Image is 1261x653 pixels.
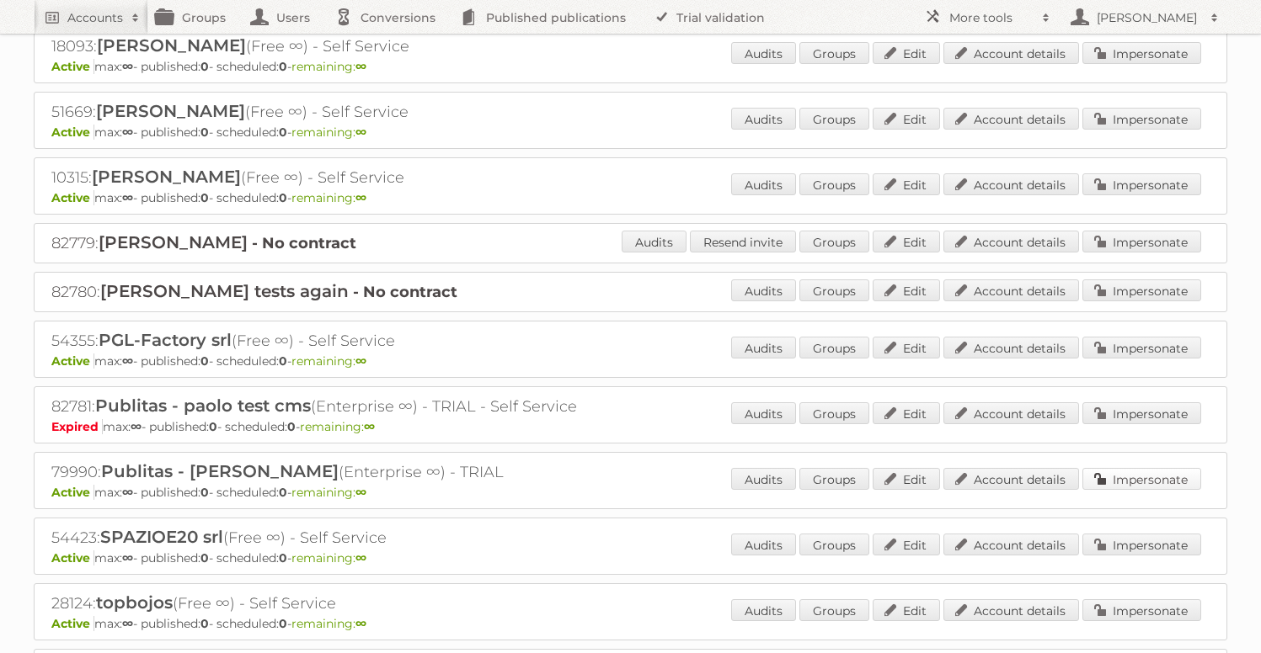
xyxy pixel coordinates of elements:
span: remaining: [291,125,366,140]
a: Groups [799,468,869,490]
span: [PERSON_NAME] [99,232,248,252]
strong: 0 [279,125,287,140]
strong: 0 [279,550,287,565]
a: Groups [799,402,869,424]
strong: 0 [209,419,217,434]
a: Edit [873,402,940,424]
a: Impersonate [1082,42,1201,64]
a: Account details [943,468,1079,490]
span: [PERSON_NAME] tests again [100,281,349,301]
span: Active [51,550,94,565]
span: Active [51,59,94,74]
span: Active [51,125,94,140]
p: max: - published: - scheduled: - [51,419,1210,434]
a: Edit [873,231,940,252]
a: Account details [943,402,1079,424]
strong: 0 [287,419,296,434]
span: remaining: [291,550,366,565]
a: Impersonate [1082,173,1201,195]
h2: 51669: (Free ∞) - Self Service [51,101,641,123]
strong: 0 [200,125,209,140]
h2: More tools [949,9,1034,26]
strong: 0 [279,616,287,631]
span: topbojos [96,592,173,613]
span: remaining: [291,485,366,500]
a: Audits [731,42,796,64]
span: remaining: [300,419,375,434]
span: [PERSON_NAME] [96,101,245,121]
a: Impersonate [1082,337,1201,358]
strong: 0 [279,353,287,369]
strong: ∞ [122,616,133,631]
strong: ∞ [355,550,366,565]
span: [PERSON_NAME] [97,35,246,56]
a: Audits [731,337,796,358]
a: Groups [799,534,869,555]
strong: - No contract [252,234,356,252]
a: Account details [943,108,1079,130]
h2: 54355: (Free ∞) - Self Service [51,330,641,352]
a: Edit [873,534,940,555]
a: Account details [943,534,1079,555]
a: Audits [731,599,796,621]
span: remaining: [291,190,366,205]
a: Account details [943,599,1079,621]
p: max: - published: - scheduled: - [51,59,1210,74]
a: Audits [622,231,687,252]
p: max: - published: - scheduled: - [51,616,1210,631]
a: Groups [799,231,869,252]
span: PGL-Factory srl [99,330,232,350]
h2: 54423: (Free ∞) - Self Service [51,527,641,549]
h2: 18093: (Free ∞) - Self Service [51,35,641,57]
a: Impersonate [1082,279,1201,301]
a: Edit [873,337,940,358]
a: Edit [873,173,940,195]
a: Impersonate [1082,108,1201,130]
span: Expired [51,419,103,434]
a: Audits [731,108,796,130]
a: 82779:[PERSON_NAME] - No contract [51,234,356,252]
strong: ∞ [355,353,366,369]
span: [PERSON_NAME] [92,167,241,187]
strong: ∞ [122,59,133,74]
strong: ∞ [355,190,366,205]
strong: 0 [279,190,287,205]
p: max: - published: - scheduled: - [51,353,1210,369]
strong: - No contract [353,283,457,301]
strong: ∞ [122,485,133,500]
p: max: - published: - scheduled: - [51,125,1210,140]
strong: ∞ [122,353,133,369]
a: Groups [799,42,869,64]
h2: 82781: (Enterprise ∞) - TRIAL - Self Service [51,396,641,417]
a: Groups [799,108,869,130]
strong: ∞ [355,485,366,500]
a: Resend invite [690,231,796,252]
a: Account details [943,173,1079,195]
strong: ∞ [122,125,133,140]
strong: 0 [200,353,209,369]
strong: ∞ [355,616,366,631]
a: Groups [799,173,869,195]
a: Edit [873,599,940,621]
a: Audits [731,468,796,490]
strong: ∞ [355,125,366,140]
strong: 0 [200,59,209,74]
h2: 10315: (Free ∞) - Self Service [51,167,641,188]
h2: 28124: (Free ∞) - Self Service [51,592,641,614]
strong: ∞ [122,190,133,205]
a: Impersonate [1082,231,1201,252]
span: SPAZIOE20 srl [100,527,223,547]
span: remaining: [291,59,366,74]
a: Edit [873,42,940,64]
span: Publitas - [PERSON_NAME] [101,461,339,481]
span: Publitas - paolo test cms [95,396,311,416]
p: max: - published: - scheduled: - [51,550,1210,565]
span: remaining: [291,616,366,631]
p: max: - published: - scheduled: - [51,485,1210,500]
strong: ∞ [364,419,375,434]
strong: 0 [200,485,209,500]
strong: ∞ [122,550,133,565]
a: Account details [943,279,1079,301]
a: Groups [799,279,869,301]
a: Impersonate [1082,534,1201,555]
